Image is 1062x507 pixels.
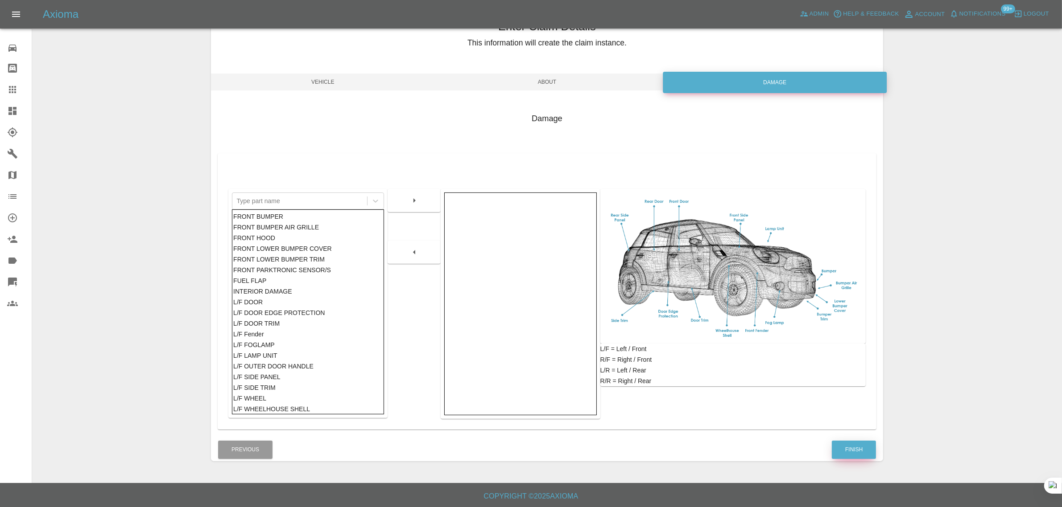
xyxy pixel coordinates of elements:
div: L/F WHEEL [233,393,382,404]
div: FRONT BUMPER AIR GRILLE [233,222,382,233]
button: Logout [1012,7,1051,21]
div: INTERIOR DAMAGE [233,286,382,297]
h5: This information will create the claim instance. [211,37,884,49]
div: FUEL FLAP [233,275,382,286]
div: L/F DOOR EDGE PROTECTION [233,307,382,318]
span: Help & Feedback [843,9,899,19]
h5: Axioma [43,7,79,21]
div: L/F OUTER DOOR HANDLE [233,361,382,372]
div: L/F DOOR TRIM [233,318,382,329]
button: Open drawer [5,4,27,25]
button: Notifications [947,7,1008,21]
div: FRONT HOOD [233,233,382,243]
div: L/F = Left / Front R/F = Right / Front L/R = Left / Rear R/R = Right / Rear [600,343,866,386]
div: L/F DOOR [233,297,382,307]
span: About [435,74,659,90]
div: FRONT PARKTRONIC SENSOR/S [233,265,382,275]
div: L/F LAMP UNIT [233,350,382,361]
button: Help & Feedback [831,7,901,21]
div: L/F FOGLAMP [233,339,382,350]
span: Logout [1024,9,1049,19]
div: L/F Fender [233,329,382,339]
a: Admin [798,7,831,21]
div: Damage [663,72,887,93]
div: L/F WHEELHOUSE SHELL [233,404,382,414]
h6: Copyright © 2025 Axioma [7,490,1055,503]
img: car [604,192,863,340]
div: L/F SIDE TRIM [233,382,382,393]
span: Account [915,9,945,20]
span: Vehicle [211,74,435,90]
div: L/F SIDE PANEL [233,372,382,382]
span: Damage [659,74,884,90]
div: FRONT LOWER BUMPER TRIM [233,254,382,265]
h4: Damage [218,113,877,125]
span: 99+ [1001,4,1015,13]
span: Admin [810,9,829,19]
a: Account [901,7,947,21]
div: FRONT LOWER BUMPER COVER [233,243,382,254]
button: Previous [218,441,273,459]
div: FRONT BUMPER [233,211,382,222]
span: Notifications [959,9,1006,19]
button: Finish [832,441,876,459]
